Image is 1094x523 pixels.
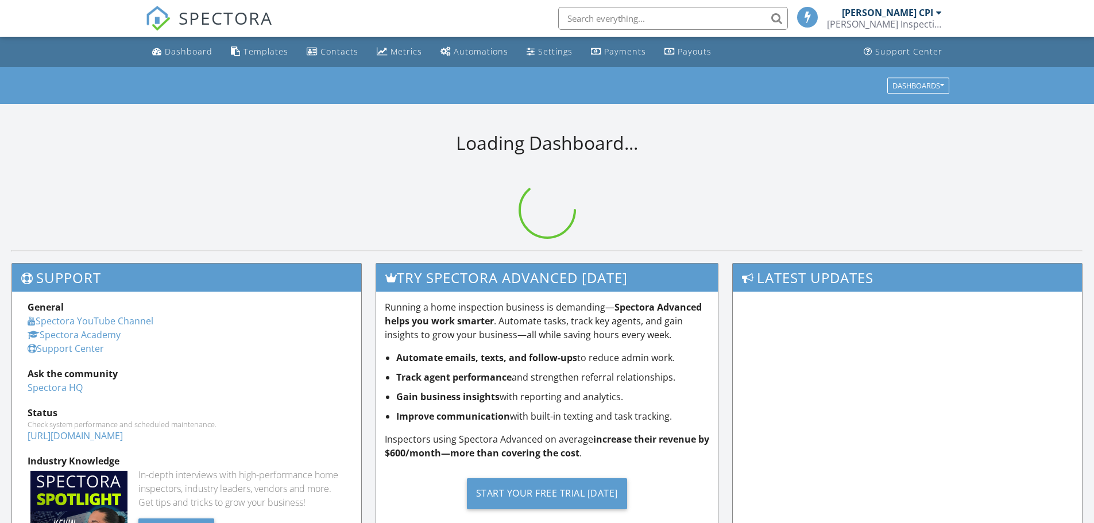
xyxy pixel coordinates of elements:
p: Inspectors using Spectora Advanced on average . [385,432,710,460]
a: Settings [522,41,577,63]
strong: General [28,301,64,313]
a: Support Center [28,342,104,355]
a: Spectora YouTube Channel [28,315,153,327]
a: Automations (Basic) [436,41,513,63]
button: Dashboards [887,78,949,94]
li: with reporting and analytics. [396,390,710,404]
div: Industry Knowledge [28,454,346,468]
div: Start Your Free Trial [DATE] [467,478,627,509]
div: Payments [604,46,646,57]
strong: Gain business insights [396,390,500,403]
a: Metrics [372,41,427,63]
a: Spectora HQ [28,381,83,394]
a: Payments [586,41,651,63]
div: Silva Inspection Services LLC [827,18,942,30]
h3: Latest Updates [733,264,1082,292]
div: Automations [454,46,508,57]
img: The Best Home Inspection Software - Spectora [145,6,171,31]
strong: Automate emails, texts, and follow-ups [396,351,577,364]
li: and strengthen referral relationships. [396,370,710,384]
strong: Improve communication [396,410,510,423]
div: Dashboards [892,82,944,90]
strong: Spectora Advanced helps you work smarter [385,301,702,327]
a: Contacts [302,41,363,63]
div: Dashboard [165,46,212,57]
div: [PERSON_NAME] CPI [842,7,933,18]
a: Support Center [859,41,947,63]
span: SPECTORA [179,6,273,30]
div: Settings [538,46,573,57]
a: SPECTORA [145,16,273,40]
li: to reduce admin work. [396,351,710,365]
div: In-depth interviews with high-performance home inspectors, industry leaders, vendors and more. Ge... [138,468,346,509]
div: Metrics [391,46,422,57]
a: Start Your Free Trial [DATE] [385,469,710,518]
p: Running a home inspection business is demanding— . Automate tasks, track key agents, and gain ins... [385,300,710,342]
a: Templates [226,41,293,63]
h3: Support [12,264,361,292]
h3: Try spectora advanced [DATE] [376,264,718,292]
strong: increase their revenue by $600/month—more than covering the cost [385,433,709,459]
div: Payouts [678,46,712,57]
div: Contacts [320,46,358,57]
a: Spectora Academy [28,328,121,341]
strong: Track agent performance [396,371,512,383]
div: Support Center [875,46,942,57]
a: [URL][DOMAIN_NAME] [28,429,123,442]
input: Search everything... [558,7,788,30]
a: Payouts [660,41,716,63]
a: Dashboard [148,41,217,63]
div: Templates [243,46,288,57]
div: Check system performance and scheduled maintenance. [28,420,346,429]
li: with built-in texting and task tracking. [396,409,710,423]
div: Ask the community [28,367,346,381]
div: Status [28,406,346,420]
